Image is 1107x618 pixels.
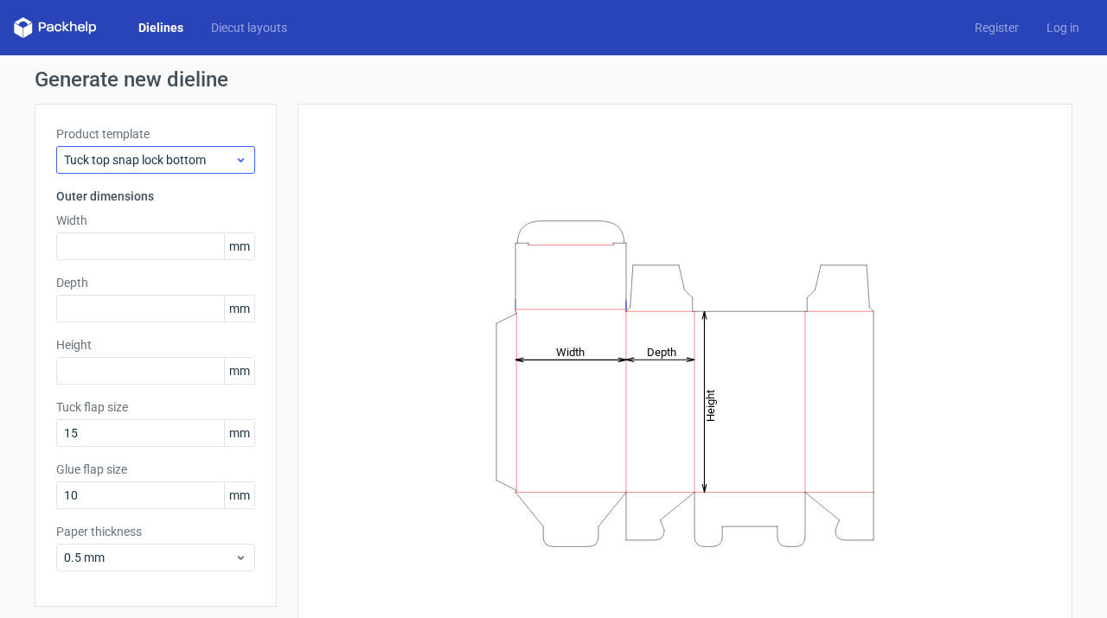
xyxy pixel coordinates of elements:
[64,549,234,566] span: 0.5 mm
[224,358,254,384] span: mm
[224,482,254,508] span: mm
[125,19,197,36] a: Dielines
[56,398,255,416] label: Tuck flap size
[961,19,1033,36] a: Register
[64,151,234,169] span: Tuck top snap lock bottom
[647,345,676,358] tspan: Depth
[56,523,255,540] label: Paper thickness
[224,233,254,259] span: mm
[224,296,254,322] span: mm
[56,188,255,205] h3: Outer dimensions
[35,69,1072,90] h1: Generate new dieline
[56,125,255,143] label: Product template
[56,212,255,229] label: Width
[197,19,301,36] a: Diecut layouts
[556,345,585,358] tspan: Width
[704,389,717,421] tspan: Height
[56,274,255,291] label: Depth
[1033,19,1093,36] a: Log in
[56,336,255,354] label: Height
[56,461,255,478] label: Glue flap size
[224,420,254,446] span: mm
